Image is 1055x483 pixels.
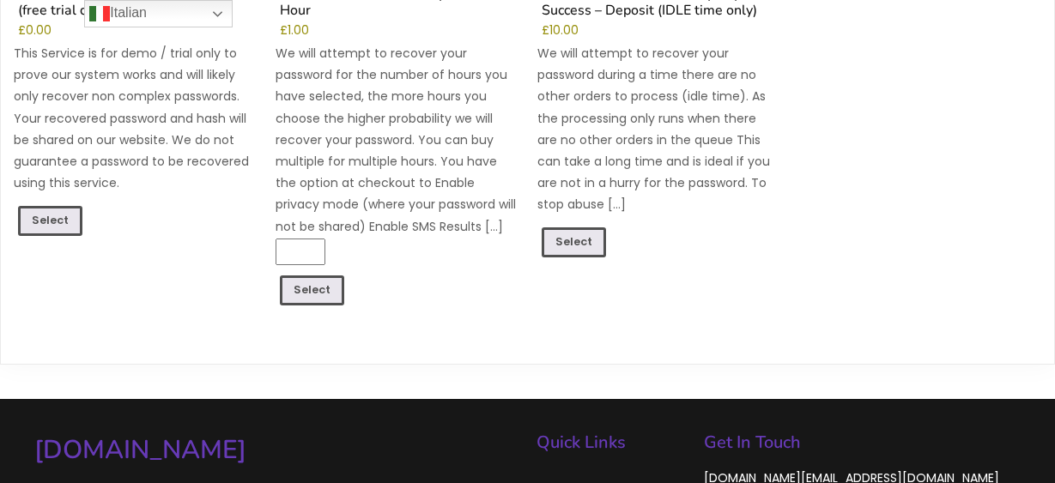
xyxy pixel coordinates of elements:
[89,3,110,24] img: it
[542,22,549,39] span: £
[18,206,82,236] a: Read more about “Public Password Recovery 1 Minute (free trial demo)”
[537,43,779,216] p: We will attempt to recover your password during a time there are no other orders to process (idle...
[542,227,606,257] a: Add to cart: “Private Password Recovery Pay on Success - Deposit (IDLE time only)”
[34,433,519,467] a: [DOMAIN_NAME]
[276,43,517,238] p: We will attempt to recover your password for the number of hours you have selected, the more hour...
[18,22,26,39] span: £
[704,434,1022,451] h5: Get In Touch
[537,434,687,451] h5: Quick Links
[280,22,288,39] span: £
[276,238,325,265] input: Product quantity
[542,22,579,39] bdi: 10.00
[280,275,344,305] a: Add to cart: “Public Password Recovery - Per Hour”
[280,22,309,39] bdi: 1.00
[18,22,52,39] bdi: 0.00
[14,43,255,194] p: This Service is for demo / trial only to prove our system works and will likely only recover non ...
